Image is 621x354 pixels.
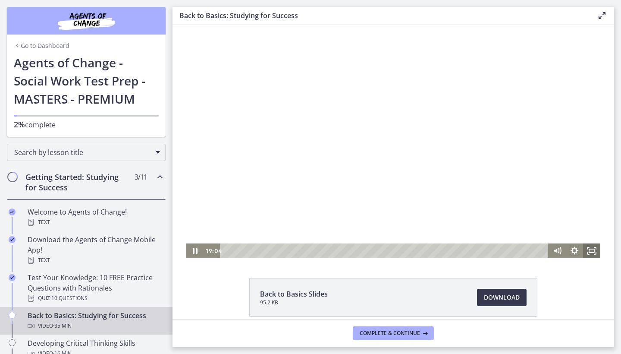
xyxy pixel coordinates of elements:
span: Download [484,292,520,303]
button: Fullscreen [411,218,428,233]
a: Download [477,289,527,306]
div: Test Your Knowledge: 10 FREE Practice Questions with Rationales [28,272,162,303]
div: Search by lesson title [7,144,166,161]
i: Completed [9,209,16,215]
span: 2% [14,119,25,130]
h3: Back to Basics: Studying for Success [179,10,583,21]
div: Download the Agents of Change Mobile App! [28,234,162,265]
a: Go to Dashboard [14,41,69,50]
button: Mute [376,218,393,233]
iframe: Video Lesson [172,25,614,258]
div: Quiz [28,293,162,303]
h1: Agents of Change - Social Work Test Prep - MASTERS - PREMIUM [14,54,159,108]
span: Back to Basics Slides [260,289,328,299]
span: 95.2 KB [260,299,328,306]
p: complete [14,119,159,130]
i: Completed [9,274,16,281]
span: · 35 min [53,321,72,331]
div: Text [28,217,162,228]
button: Show settings menu [393,218,411,233]
h2: Getting Started: Studying for Success [25,172,131,193]
div: Welcome to Agents of Change! [28,207,162,228]
span: Complete & continue [360,330,420,337]
div: Back to Basics: Studying for Success [28,310,162,331]
i: Completed [9,236,16,243]
div: Video [28,321,162,331]
span: · 10 Questions [50,293,88,303]
img: Agents of Change [34,10,138,31]
span: Search by lesson title [14,148,151,157]
span: 3 / 11 [135,172,147,182]
button: Complete & continue [353,326,434,340]
div: Text [28,255,162,265]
